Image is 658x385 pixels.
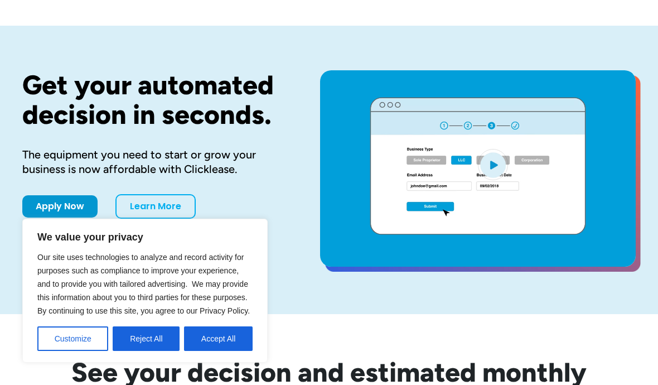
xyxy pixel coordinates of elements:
a: Learn More [115,194,196,219]
a: open lightbox [320,70,636,267]
img: Blue play button logo on a light blue circular background [478,149,508,180]
button: Customize [37,326,108,351]
span: Our site uses technologies to analyze and record activity for purposes such as compliance to impr... [37,253,250,315]
div: We value your privacy [22,219,268,363]
h1: Get your automated decision in seconds. [22,70,284,129]
div: The equipment you need to start or grow your business is now affordable with Clicklease. [22,147,284,176]
button: Reject All [113,326,180,351]
a: Apply Now [22,195,98,218]
p: We value your privacy [37,230,253,244]
button: Accept All [184,326,253,351]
